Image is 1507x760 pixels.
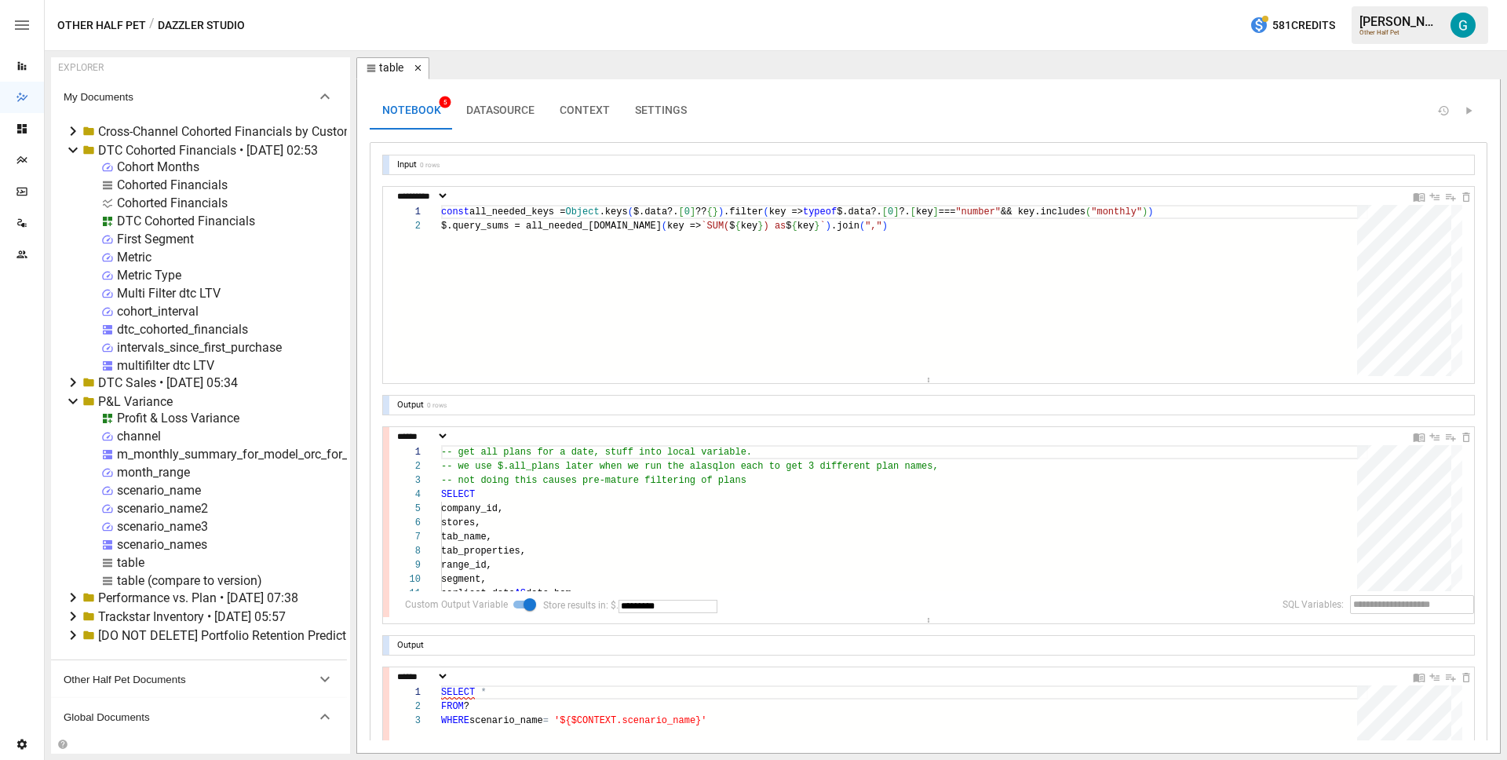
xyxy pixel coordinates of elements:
span: ( [662,221,667,232]
div: scenario_name [117,483,201,498]
div: 1 [392,685,421,700]
span: ( [764,206,769,217]
span: able. [724,447,752,458]
span: `SUM( [701,221,729,232]
div: DTC Cohorted Financials • [DATE] 02:53 [98,143,318,158]
div: 3 [392,473,421,488]
span: ` [820,221,826,232]
div: Documentation [1413,669,1425,684]
span: } [757,221,763,232]
span: tab_name, [441,532,492,543]
div: m_monthly_summary_for_model_orc_for_plan [117,447,372,462]
div: [PERSON_NAME] [1359,14,1441,29]
span: typeof [803,206,837,217]
div: intervals_since_first_purchase [117,340,282,355]
button: DATASOURCE [454,92,547,130]
div: Insert Cell Below [1444,188,1457,203]
span: key [916,206,933,217]
span: -- we use $.all_plans later when we run the alasql [441,461,724,472]
span: } [814,221,819,232]
span: stores, [441,517,480,528]
div: 0 rows [427,401,447,409]
span: && key.includes [1001,206,1086,217]
span: key => [769,206,803,217]
div: cohort_interval [117,304,199,319]
img: Gavin Acres [1450,13,1476,38]
span: 0 [888,206,893,217]
span: ] [933,206,939,217]
button: Other Half Pet Documents [51,660,347,698]
div: 6 [392,516,421,530]
div: Output [394,640,427,650]
div: multifilter dtc LTV [117,358,214,373]
span: } [713,206,718,217]
div: P&L Variance [98,394,173,409]
div: Cohorted Financials [117,195,228,210]
button: CONTEXT [547,92,622,130]
span: ( [628,206,633,217]
span: on each to get 3 different plan names, [724,461,939,472]
span: earliest_date [441,588,515,599]
div: 5 [392,502,421,516]
div: 9 [392,558,421,572]
span: $.data?. [633,206,679,217]
span: ] [893,206,899,217]
div: DTC Cohorted Financials [117,214,255,228]
span: $ [786,221,791,232]
button: Collapse Folders [54,739,71,750]
span: lans [724,475,746,486]
div: table (compare to version) [117,573,262,588]
span: "number" [955,206,1001,217]
div: dtc_cohorted_financials [117,322,248,337]
span: { [735,221,741,232]
span: range_id, [441,560,492,571]
span: .keys [600,206,628,217]
div: 8 [392,544,421,558]
div: 7 [392,530,421,544]
span: [ [882,206,888,217]
span: Object [565,206,599,217]
div: 11 [392,586,421,601]
span: .filter [724,206,763,217]
div: Insert Cell Above [1429,429,1441,444]
div: First Segment [117,232,194,247]
div: Delete Cell [1460,429,1472,444]
span: all_needed_keys = [469,206,565,217]
div: EXPLORER [58,62,104,73]
span: -- get all plans for a date, stuff into local vari [441,447,724,458]
span: ) [826,221,831,232]
span: 5 [440,99,451,105]
span: key [741,221,758,232]
div: Cross-Channel Cohorted Financials by Customer • [DATE] 02:40 [98,124,447,139]
span: [ [910,206,916,217]
span: NOTEBOOK [382,104,441,118]
div: [DO NOT DELETE] Portfolio Retention Prediction Accuracy [98,628,418,643]
span: key [797,221,815,232]
label: Store results in: $. [543,600,618,611]
div: Delete Cell [1460,669,1472,684]
div: scenario_names [117,537,207,552]
span: scenario_name [469,715,543,726]
div: month_range [117,465,190,480]
div: Metric [117,250,151,265]
div: 10 [392,572,421,586]
span: $ [729,221,735,232]
div: 2 [392,459,421,473]
button: table [356,57,429,79]
button: SETTINGS [622,92,699,130]
span: SELECT [441,489,475,500]
span: tab_properties, [441,546,526,557]
div: Delete Cell [1460,188,1472,203]
button: Global Documents [51,698,347,736]
span: 0 [684,206,690,217]
div: Trackstar Inventory • [DATE] 05:57 [98,609,286,624]
div: 1 [392,445,421,459]
span: ] [690,206,695,217]
span: date_bom, [526,588,577,599]
div: Cohort Months [117,159,199,174]
button: Other Half Pet [57,16,146,35]
div: scenario_name2 [117,501,208,516]
span: ( [859,221,865,232]
span: $.query_sums = all_needed_[DOMAIN_NAME] [441,221,662,232]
